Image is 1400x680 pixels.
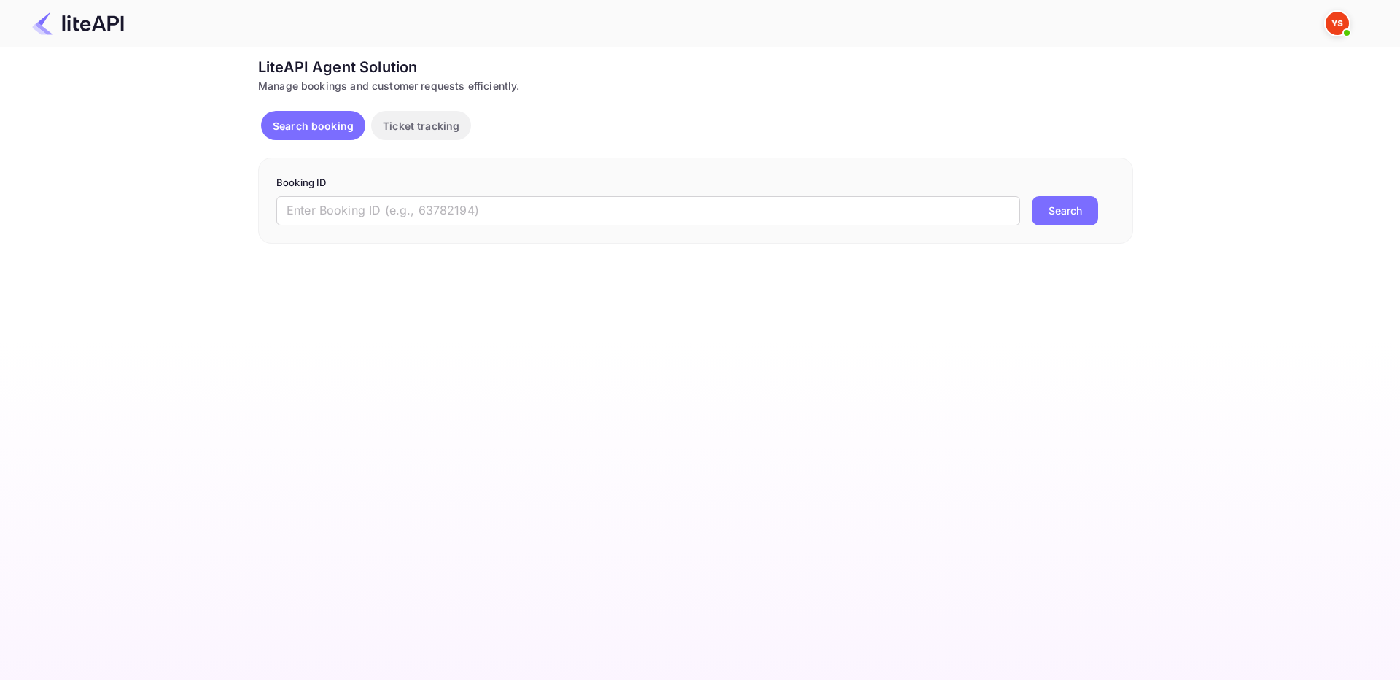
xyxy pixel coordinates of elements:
p: Ticket tracking [383,118,459,134]
input: Enter Booking ID (e.g., 63782194) [276,196,1020,225]
button: Search [1032,196,1098,225]
img: Yandex Support [1326,12,1349,35]
p: Booking ID [276,176,1115,190]
p: Search booking [273,118,354,134]
div: Manage bookings and customer requests efficiently. [258,78,1133,93]
div: LiteAPI Agent Solution [258,56,1133,78]
img: LiteAPI Logo [32,12,124,35]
